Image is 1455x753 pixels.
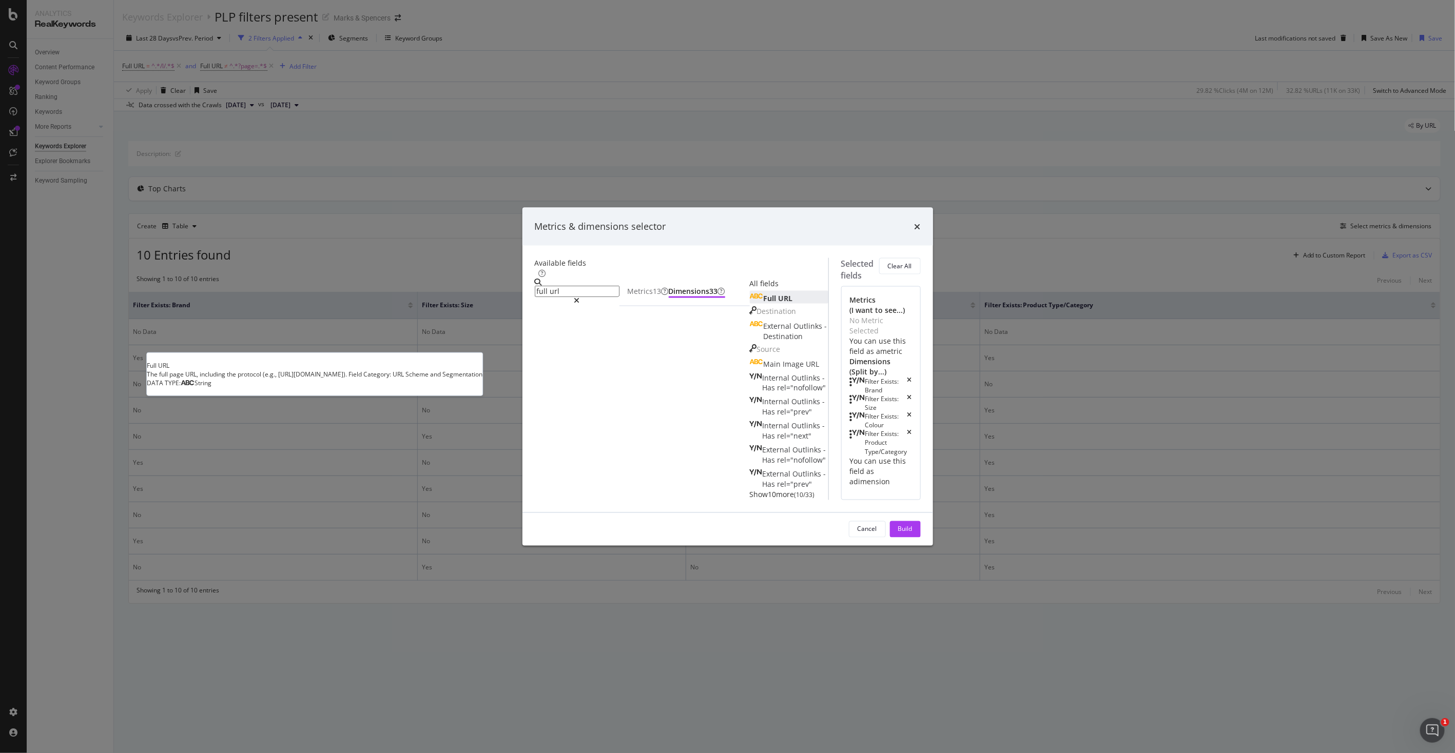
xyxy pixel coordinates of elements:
span: - [823,372,825,382]
div: Dimensions [669,286,725,296]
div: Filter Exists: Size [865,394,907,412]
div: No Metric Selected [850,315,912,336]
div: Filter Exists: Product Type/Category [865,430,907,456]
span: Has [763,479,778,489]
span: URL [806,359,820,368]
span: Has [763,383,778,392]
div: Filter Exists: Colourtimes [850,412,912,430]
div: Build [898,525,913,533]
div: Full URL [147,361,482,370]
div: Clear All [888,262,912,270]
input: Search by field name [535,285,619,296]
div: The full page URL, including the protocol (e.g., [URL][DOMAIN_NAME]). Field Category: URL Scheme ... [147,370,482,379]
span: Outlinks [792,421,823,430]
div: times [907,430,912,456]
span: Internal [763,372,792,382]
span: Outlinks [793,445,824,454]
span: External [763,445,793,454]
div: Filter Exists: Brandtimes [850,377,912,394]
button: Clear All [879,257,921,274]
span: Image [783,359,806,368]
div: brand label [653,286,662,296]
span: Internal [763,397,792,406]
span: External [763,469,793,479]
span: - [825,321,827,330]
span: Has [763,455,778,465]
button: Build [890,521,921,537]
div: Cancel [858,525,877,533]
span: External [764,321,794,330]
div: (Split by...) [850,367,912,377]
span: rel="next" [778,431,812,441]
span: ( 10 / 33 ) [794,490,815,499]
span: String [195,379,211,387]
span: Internal [763,421,792,430]
span: 1 [1441,718,1449,726]
span: Main [764,359,783,368]
div: You can use this field as a dimension [850,456,912,487]
div: brand label [710,286,718,296]
div: Available fields [535,257,828,268]
div: times [907,377,912,394]
span: 33 [710,286,718,295]
span: rel="nofollow" [778,383,826,392]
span: - [824,469,826,479]
span: Outlinks [794,321,825,330]
div: (I want to see...) [850,305,912,315]
span: Has [763,431,778,441]
div: modal [522,208,933,546]
div: Dimensions [850,356,912,377]
span: Full [764,293,779,303]
div: All fields [750,278,828,288]
div: Filter Exists: Brand [865,377,907,394]
div: You can use this field as a metric [850,336,912,356]
div: times [915,220,921,233]
button: Cancel [849,521,886,537]
span: rel="nofollow" [778,455,826,465]
span: Has [763,407,778,417]
div: Metrics [850,295,912,315]
span: rel="prev" [778,407,812,417]
span: rel="prev" [778,479,812,489]
span: 13 [653,286,662,295]
span: - [823,397,825,406]
span: - [824,445,826,454]
div: Metrics [628,286,669,296]
div: Selected fields [841,257,879,281]
span: Source [757,344,781,353]
span: Outlinks [793,469,824,479]
span: Show 10 more [750,489,794,499]
span: DATA TYPE: [147,379,181,387]
div: Filter Exists: Product Type/Categorytimes [850,430,912,456]
span: Destination [764,331,803,341]
div: Filter Exists: Colour [865,412,907,430]
span: Destination [757,306,797,315]
span: URL [779,293,793,303]
iframe: Intercom live chat [1420,718,1445,743]
div: times [907,412,912,430]
div: Metrics & dimensions selector [535,220,666,233]
div: Filter Exists: Sizetimes [850,394,912,412]
span: - [823,421,825,430]
span: Outlinks [792,397,823,406]
div: times [907,394,912,412]
span: Outlinks [792,372,823,382]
